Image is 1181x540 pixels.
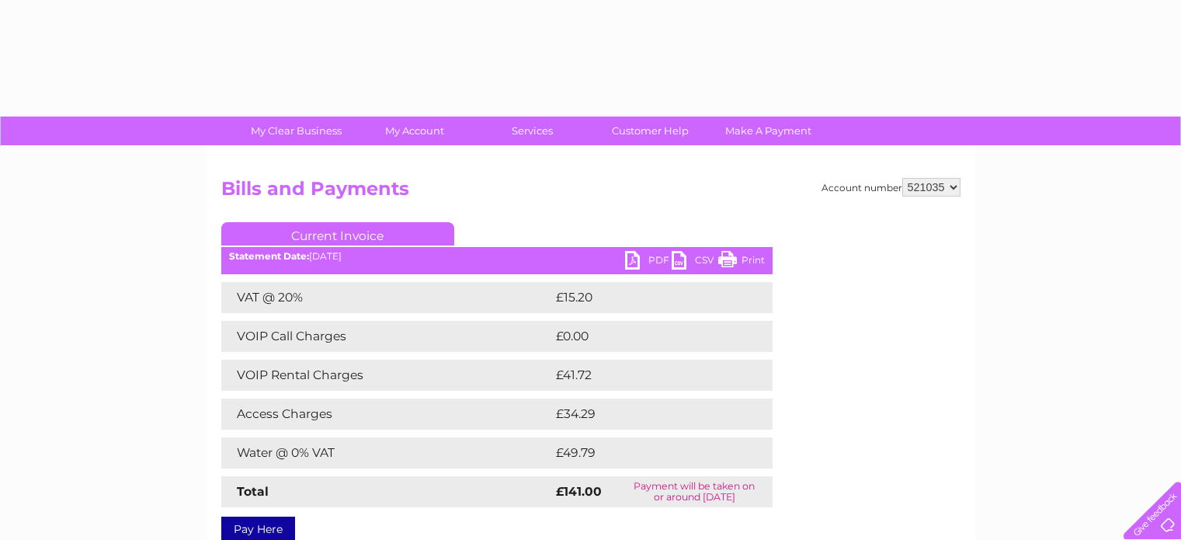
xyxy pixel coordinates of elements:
div: [DATE] [221,251,773,262]
td: VOIP Call Charges [221,321,552,352]
a: PDF [625,251,672,273]
a: Current Invoice [221,222,454,246]
a: Print [718,251,765,273]
a: CSV [672,251,718,273]
td: Water @ 0% VAT [221,437,552,469]
td: £0.00 [552,321,737,352]
td: £15.20 [552,282,740,313]
b: Statement Date: [229,250,309,262]
td: VOIP Rental Charges [221,360,552,391]
a: Make A Payment [704,117,832,145]
td: £34.29 [552,399,742,430]
strong: Total [237,484,269,499]
td: £41.72 [552,360,739,391]
a: Services [468,117,596,145]
td: Payment will be taken on or around [DATE] [617,476,773,507]
div: Account number [821,178,960,197]
td: £49.79 [552,437,742,469]
a: Customer Help [586,117,714,145]
a: My Account [350,117,478,145]
td: Access Charges [221,399,552,430]
a: My Clear Business [232,117,360,145]
strong: £141.00 [556,484,602,499]
h2: Bills and Payments [221,178,960,207]
td: VAT @ 20% [221,282,552,313]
